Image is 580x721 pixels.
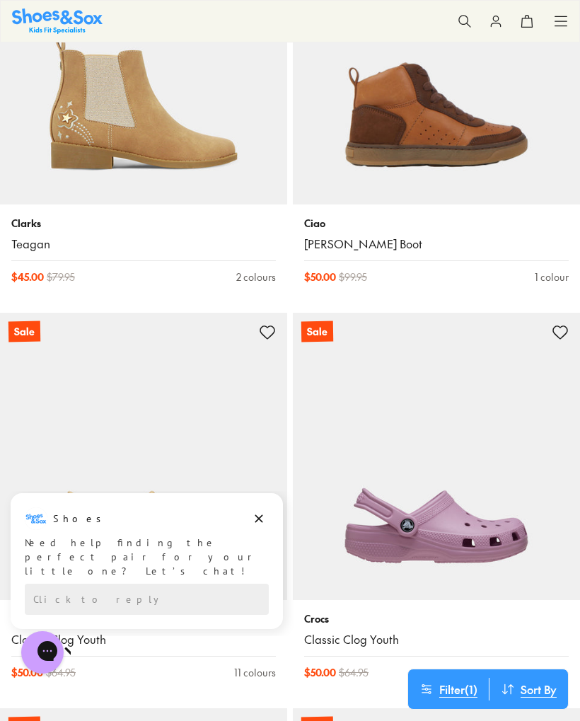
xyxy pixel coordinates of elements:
p: Sale [8,321,40,342]
img: Shoes logo [25,16,47,39]
span: $ 50.00 [11,665,43,680]
a: Classic Clog Youth [11,632,276,647]
p: Ciao [304,216,569,231]
button: Filter(1) [408,678,489,700]
a: Shoes & Sox [12,8,103,33]
p: Crocs [304,611,569,626]
button: Dismiss campaign [249,18,269,38]
p: Sale [301,321,333,342]
div: Message from Shoes. Need help finding the perfect pair for your little one? Let’s chat! [11,16,283,87]
span: $ 79.95 [47,270,75,284]
span: $ 45.00 [11,270,44,284]
div: 1 colour [535,270,569,284]
span: $ 64.95 [339,665,369,680]
span: $ 50.00 [304,665,336,680]
div: Need help finding the perfect pair for your little one? Let’s chat! [25,45,269,87]
div: 7 colours [528,665,569,680]
h3: Shoes [53,21,109,35]
button: Sort By [489,678,568,700]
a: Teagan [11,236,276,252]
a: [PERSON_NAME] Boot [304,236,569,252]
div: Reply to the campaigns [25,93,269,124]
iframe: Gorgias live chat messenger [14,626,71,679]
a: Sale [293,313,580,600]
p: Clarks [11,216,276,231]
div: 11 colours [234,665,276,680]
div: Campaign message [11,2,283,138]
img: SNS_Logo_Responsive.svg [12,8,103,33]
div: 2 colours [236,270,276,284]
span: $ 50.00 [304,270,336,284]
span: Sort By [521,681,557,698]
span: $ 99.95 [339,270,367,284]
a: Classic Clog Youth [304,632,569,647]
